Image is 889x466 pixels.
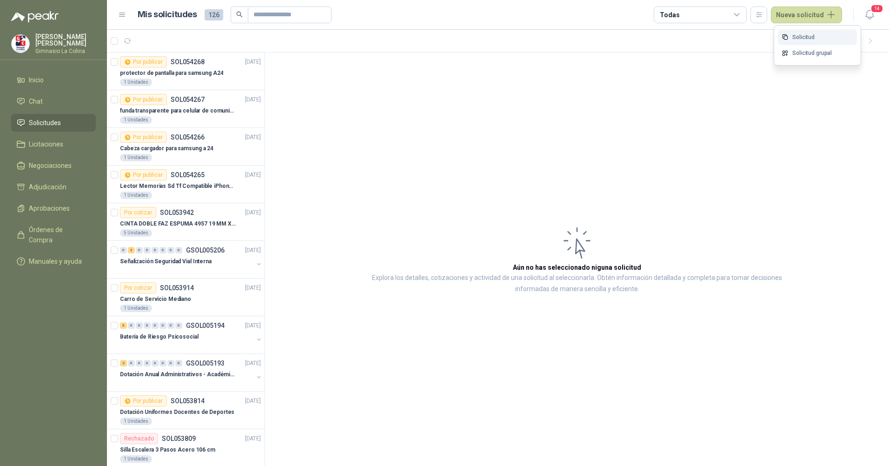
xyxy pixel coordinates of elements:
p: [DATE] [245,171,261,180]
div: Por publicar [120,56,167,67]
div: 0 [152,322,159,329]
a: Por publicarSOL054266[DATE] Cabeza cargador para samsung a 241 Unidades [107,128,265,166]
span: Órdenes de Compra [29,225,87,245]
p: Lector Memorias Sd Tf Compatible iPhone iPad. [120,182,236,191]
p: GSOL005193 [186,360,225,366]
a: Órdenes de Compra [11,221,96,249]
div: 0 [167,247,174,253]
a: Aprobaciones [11,200,96,217]
p: Carro de Servicio Mediano [120,295,191,304]
span: 14 [870,4,883,13]
div: 0 [159,247,166,253]
div: Por publicar [120,395,167,406]
p: GSOL005194 [186,322,225,329]
a: Por cotizarSOL053942[DATE] CINTA DOBLE FAZ ESPUMA 4957 19 MM X 25 MT TESA5 Unidades [107,203,265,241]
a: Por publicarSOL054268[DATE] protector de pantalla para samsung A241 Unidades [107,53,265,90]
p: SOL054266 [171,134,205,140]
span: Manuales y ayuda [29,256,82,266]
a: Negociaciones [11,157,96,174]
span: Chat [29,96,43,107]
div: 0 [159,360,166,366]
h3: Aún no has seleccionado niguna solicitud [513,262,641,273]
p: [DATE] [245,359,261,368]
div: 0 [175,322,182,329]
p: Cabeza cargador para samsung a 24 [120,144,213,153]
a: Chat [11,93,96,110]
div: 0 [128,322,135,329]
div: 0 [152,360,159,366]
p: Batería de Riesgo Psicosocial [120,333,199,341]
a: Solicitud [778,29,857,46]
button: Nueva solicitud [771,7,842,23]
div: 1 Unidades [120,455,152,463]
a: 2 0 0 0 0 0 0 0 GSOL005193[DATE] Dotación Anual Administrativos - Académicos [120,358,263,387]
div: 0 [144,247,151,253]
div: Todas [660,10,679,20]
p: [PERSON_NAME] [PERSON_NAME] [35,33,96,47]
div: 1 Unidades [120,79,152,86]
div: 0 [120,247,127,253]
a: Por cotizarSOL053914[DATE] Carro de Servicio Mediano1 Unidades [107,279,265,316]
p: SOL053914 [160,285,194,291]
a: Adjudicación [11,178,96,196]
div: 1 Unidades [120,418,152,425]
p: [DATE] [245,246,261,255]
div: 0 [167,322,174,329]
a: Solicitudes [11,114,96,132]
p: Explora los detalles, cotizaciones y actividad de una solicitud al seleccionarla. Obtén informaci... [358,273,796,295]
div: 1 Unidades [120,116,152,124]
p: SOL054268 [171,59,205,65]
p: SOL053942 [160,209,194,216]
button: 14 [861,7,878,23]
a: Licitaciones [11,135,96,153]
a: 3 0 0 0 0 0 0 0 GSOL005194[DATE] Batería de Riesgo Psicosocial [120,320,263,350]
h1: Mis solicitudes [138,8,197,21]
p: [DATE] [245,284,261,293]
p: SOL053809 [162,435,196,442]
div: 3 [120,322,127,329]
div: 0 [136,322,143,329]
span: Solicitudes [29,118,61,128]
div: 0 [175,247,182,253]
div: Por publicar [120,132,167,143]
div: 0 [128,360,135,366]
a: Solicitud grupal [778,45,857,61]
div: Por cotizar [120,207,156,218]
span: Negociaciones [29,160,72,171]
div: 0 [152,247,159,253]
p: [DATE] [245,321,261,330]
p: [DATE] [245,208,261,217]
span: 126 [205,9,223,20]
p: protector de pantalla para samsung A24 [120,69,223,78]
p: funda transparente para celular de comunicaciones Samsung A24 [120,107,236,115]
p: Dotación Anual Administrativos - Académicos [120,370,236,379]
p: Dotación Uniformes Docentes de Deportes [120,408,234,417]
div: 0 [175,360,182,366]
div: 0 [144,322,151,329]
p: SOL054265 [171,172,205,178]
img: Company Logo [12,35,29,53]
p: [DATE] [245,133,261,142]
p: Gimnasio La Colina [35,48,96,54]
a: Por publicarSOL054265[DATE] Lector Memorias Sd Tf Compatible iPhone iPad.1 Unidades [107,166,265,203]
div: 3 [128,247,135,253]
span: Licitaciones [29,139,63,149]
span: search [236,11,243,18]
div: Por publicar [120,94,167,105]
span: Aprobaciones [29,203,70,213]
div: 1 Unidades [120,305,152,312]
p: Señalización Seguridad Vial Interna [120,257,212,266]
p: [DATE] [245,434,261,443]
a: 0 3 0 0 0 0 0 0 GSOL005206[DATE] Señalización Seguridad Vial Interna [120,245,263,274]
p: Silla Escalera 3 Pasos Acero 106 cm [120,446,215,454]
div: Por publicar [120,169,167,180]
p: SOL054267 [171,96,205,103]
img: Logo peakr [11,11,59,22]
div: 0 [136,360,143,366]
div: Rechazado [120,433,158,444]
span: Inicio [29,75,44,85]
div: 1 Unidades [120,192,152,199]
span: Adjudicación [29,182,66,192]
div: Por cotizar [120,282,156,293]
p: [DATE] [245,58,261,67]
